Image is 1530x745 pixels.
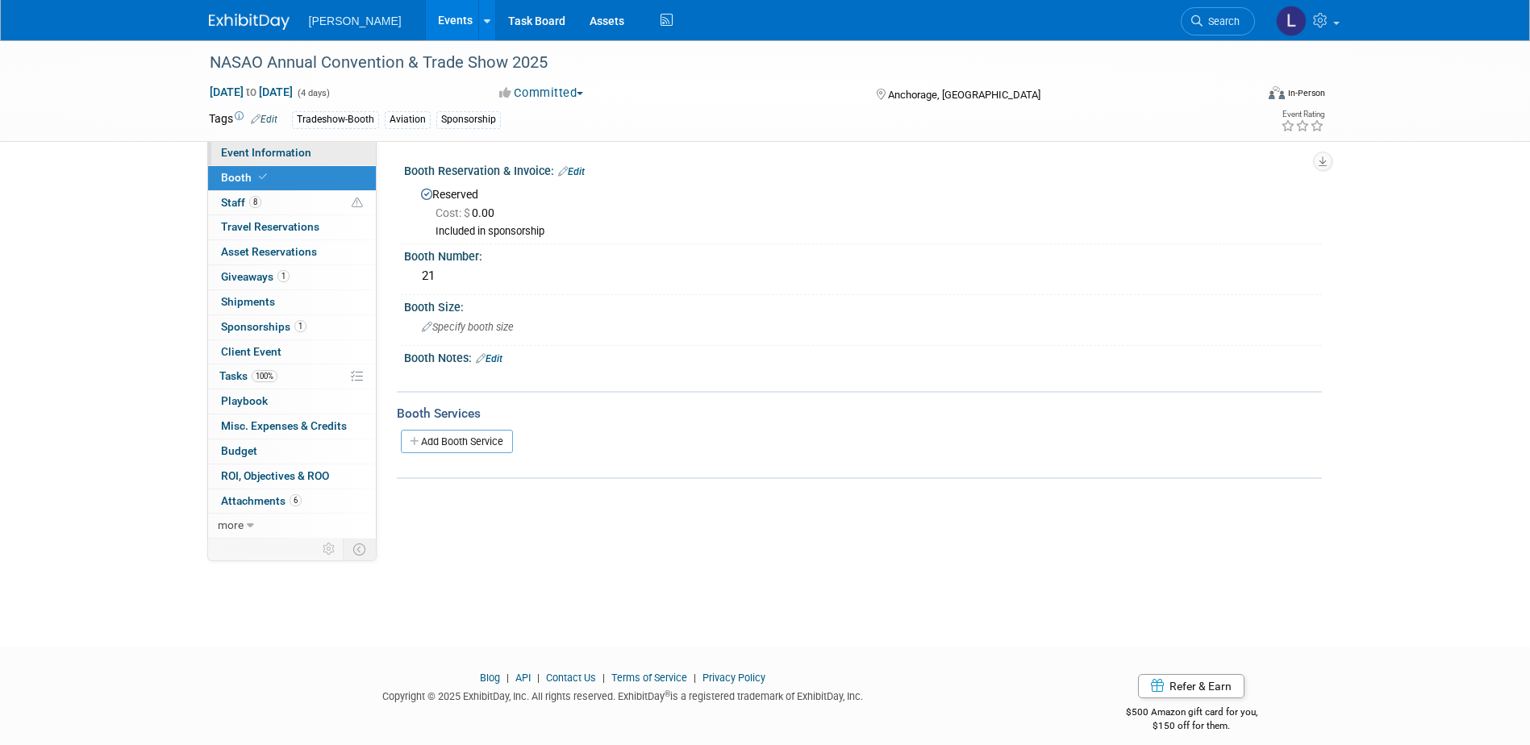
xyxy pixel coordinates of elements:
span: [PERSON_NAME] [309,15,402,27]
a: Staff8 [208,191,376,215]
a: Client Event [208,340,376,364]
a: Playbook [208,389,376,414]
div: Aviation [385,111,431,128]
span: Search [1203,15,1240,27]
a: more [208,514,376,538]
span: to [244,85,259,98]
a: Giveaways1 [208,265,376,289]
a: Edit [251,114,277,125]
span: | [690,672,700,684]
a: Blog [480,672,500,684]
span: ROI, Objectives & ROO [221,469,329,482]
span: Attachments [221,494,302,507]
span: (4 days) [296,88,330,98]
div: Booth Services [397,405,1322,422]
div: Event Format [1160,84,1326,108]
td: Personalize Event Tab Strip [315,539,344,560]
a: Privacy Policy [702,672,765,684]
span: Budget [221,444,257,457]
a: Budget [208,439,376,464]
span: Travel Reservations [221,220,319,233]
span: Booth [221,171,270,184]
a: Shipments [208,290,376,314]
div: Sponsorship [436,111,501,128]
span: Anchorage, [GEOGRAPHIC_DATA] [888,89,1040,101]
div: In-Person [1287,87,1325,99]
a: Terms of Service [611,672,687,684]
a: API [515,672,531,684]
span: 0.00 [436,206,501,219]
div: Booth Number: [404,244,1322,264]
a: Event Information [208,141,376,165]
span: Playbook [221,394,268,407]
a: ROI, Objectives & ROO [208,464,376,489]
span: | [533,672,544,684]
a: Attachments6 [208,489,376,514]
span: Misc. Expenses & Credits [221,419,347,432]
span: | [598,672,609,684]
button: Committed [494,85,590,102]
div: NASAO Annual Convention & Trade Show 2025 [204,48,1231,77]
a: Contact Us [546,672,596,684]
a: Booth [208,166,376,190]
span: 1 [294,320,306,332]
span: 8 [249,196,261,208]
span: Event Information [221,146,311,159]
a: Travel Reservations [208,215,376,239]
div: $150 off for them. [1061,719,1322,733]
a: Search [1181,7,1255,35]
span: Tasks [219,369,277,382]
span: Sponsorships [221,320,306,333]
a: Edit [558,166,585,177]
div: Booth Size: [404,295,1322,315]
i: Booth reservation complete [259,173,267,181]
div: Event Rating [1281,110,1324,119]
span: Specify booth size [422,321,514,333]
span: Client Event [221,345,281,358]
td: Tags [209,110,277,129]
span: Staff [221,196,261,209]
a: Tasks100% [208,364,376,389]
img: ExhibitDay [209,14,290,30]
div: Copyright © 2025 ExhibitDay, Inc. All rights reserved. ExhibitDay is a registered trademark of Ex... [209,685,1038,704]
div: Included in sponsorship [436,225,1310,239]
span: 1 [277,270,290,282]
div: Tradeshow-Booth [292,111,379,128]
span: [DATE] [DATE] [209,85,294,99]
span: 100% [252,370,277,382]
span: Asset Reservations [221,245,317,258]
span: Potential Scheduling Conflict -- at least one attendee is tagged in another overlapping event. [352,196,363,210]
img: Lindsey Wolanczyk [1276,6,1307,36]
div: $500 Amazon gift card for you, [1061,695,1322,732]
div: Booth Reservation & Invoice: [404,159,1322,180]
a: Refer & Earn [1138,674,1244,698]
a: Edit [476,353,502,364]
a: Asset Reservations [208,240,376,264]
span: | [502,672,513,684]
a: Sponsorships1 [208,315,376,339]
span: Giveaways [221,270,290,283]
span: 6 [290,494,302,506]
a: Add Booth Service [401,430,513,453]
span: more [218,518,244,531]
td: Toggle Event Tabs [343,539,376,560]
a: Misc. Expenses & Credits [208,414,376,439]
div: 21 [416,264,1310,289]
div: Booth Notes: [404,346,1322,367]
div: Reserved [416,182,1310,239]
span: Cost: $ [436,206,472,219]
span: Shipments [221,295,275,308]
sup: ® [665,689,670,698]
img: Format-Inperson.png [1269,86,1285,99]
